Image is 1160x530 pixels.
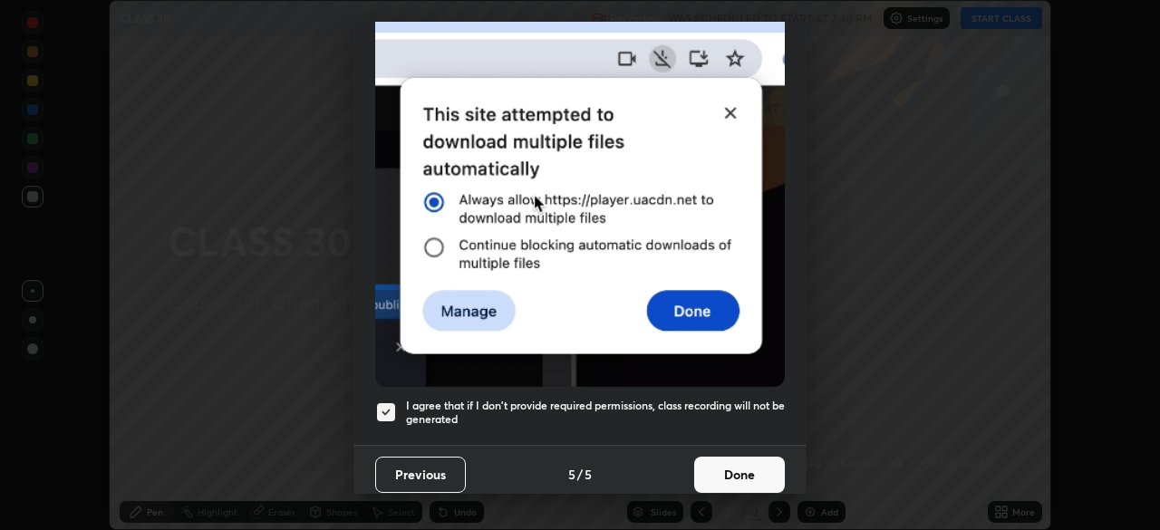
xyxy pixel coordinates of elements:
[406,399,785,427] h5: I agree that if I don't provide required permissions, class recording will not be generated
[375,457,466,493] button: Previous
[585,465,592,484] h4: 5
[694,457,785,493] button: Done
[577,465,583,484] h4: /
[568,465,575,484] h4: 5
